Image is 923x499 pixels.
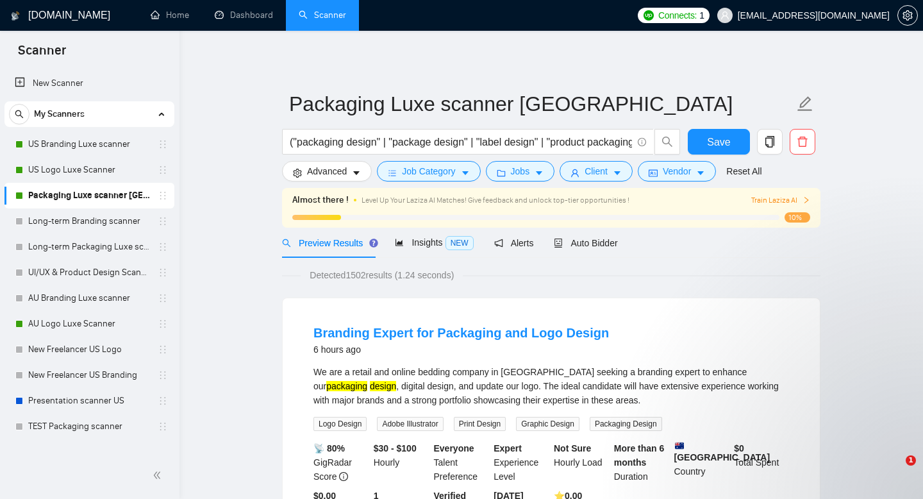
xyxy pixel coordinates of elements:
[293,168,302,178] span: setting
[371,441,431,484] div: Hourly
[370,381,396,391] mark: design
[28,260,150,285] a: UI/UX & Product Design Scanner
[377,161,480,182] button: barsJob Categorycaret-down
[461,168,470,178] span: caret-down
[289,88,794,120] input: Scanner name...
[28,414,150,439] a: TEST Packaging scanner
[313,417,367,431] span: Logo Design
[4,71,174,96] li: New Scanner
[494,443,522,453] b: Expert
[654,129,680,155] button: search
[158,242,168,252] span: holder
[301,268,463,282] span: Detected 1502 results (1.24 seconds)
[313,326,609,340] a: Branding Expert for Packaging and Logo Design
[720,11,729,20] span: user
[8,41,76,68] span: Scanner
[535,168,544,178] span: caret-down
[491,441,551,484] div: Experience Level
[395,238,404,247] span: area-chart
[158,344,168,355] span: holder
[395,237,473,248] span: Insights
[757,129,783,155] button: copy
[751,194,810,207] button: Train Laziza AI
[311,441,371,484] div: GigRadar Score
[290,134,632,150] input: Search Freelance Jobs...
[494,238,534,248] span: Alerts
[494,239,503,248] span: notification
[158,396,168,406] span: holder
[215,10,273,21] a: dashboardDashboard
[352,168,361,178] span: caret-down
[368,237,379,249] div: Tooltip anchor
[362,196,629,205] span: Level Up Your Laziza AI Matches! Give feedback and unlock top-tier opportunities !
[758,136,782,148] span: copy
[554,239,563,248] span: robot
[790,129,815,155] button: delete
[313,365,789,407] div: We are a retail and online bedding company in [GEOGRAPHIC_DATA] seeking a branding expert to enha...
[158,267,168,278] span: holder
[313,342,609,357] div: 6 hours ago
[377,417,443,431] span: Adobe Illustrator
[11,6,20,26] img: logo
[28,234,150,260] a: Long-term Packaging Luxe scanner
[699,8,704,22] span: 1
[613,168,622,178] span: caret-down
[516,417,579,431] span: Graphic Design
[554,443,591,453] b: Not Sure
[551,441,611,484] div: Hourly Load
[638,138,646,146] span: info-circle
[158,139,168,149] span: holder
[611,441,672,484] div: Duration
[497,168,506,178] span: folder
[879,455,910,486] iframe: Intercom live chat
[4,101,174,439] li: My Scanners
[554,238,617,248] span: Auto Bidder
[688,129,750,155] button: Save
[158,190,168,201] span: holder
[658,8,697,22] span: Connects:
[158,216,168,226] span: holder
[649,168,658,178] span: idcard
[151,10,189,21] a: homeHome
[785,212,810,223] span: 10%
[339,472,348,481] span: info-circle
[898,10,917,21] span: setting
[282,161,372,182] button: settingAdvancedcaret-down
[726,164,761,178] a: Reset All
[802,196,810,204] span: right
[663,164,691,178] span: Vendor
[158,165,168,175] span: holder
[644,10,654,21] img: upwork-logo.png
[28,208,150,234] a: Long-term Branding scanner
[431,441,492,484] div: Talent Preference
[590,417,662,431] span: Packaging Design
[326,381,367,391] mark: packaging
[486,161,555,182] button: folderJobscaret-down
[34,101,85,127] span: My Scanners
[707,134,730,150] span: Save
[434,443,474,453] b: Everyone
[388,168,397,178] span: bars
[28,311,150,337] a: AU Logo Luxe Scanner
[897,5,918,26] button: setting
[374,443,417,453] b: $30 - $100
[28,337,150,362] a: New Freelancer US Logo
[638,161,716,182] button: idcardVendorcaret-down
[28,183,150,208] a: Packaging Luxe scanner [GEOGRAPHIC_DATA]
[15,71,164,96] a: New Scanner
[906,455,916,466] span: 1
[158,319,168,329] span: holder
[454,417,506,431] span: Print Design
[9,104,29,124] button: search
[299,10,346,21] a: searchScanner
[10,110,29,119] span: search
[790,136,815,148] span: delete
[445,236,474,250] span: NEW
[282,239,291,248] span: search
[282,238,374,248] span: Preview Results
[28,388,150,414] a: Presentation scanner US
[511,164,530,178] span: Jobs
[153,469,165,482] span: double-left
[28,362,150,388] a: New Freelancer US Branding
